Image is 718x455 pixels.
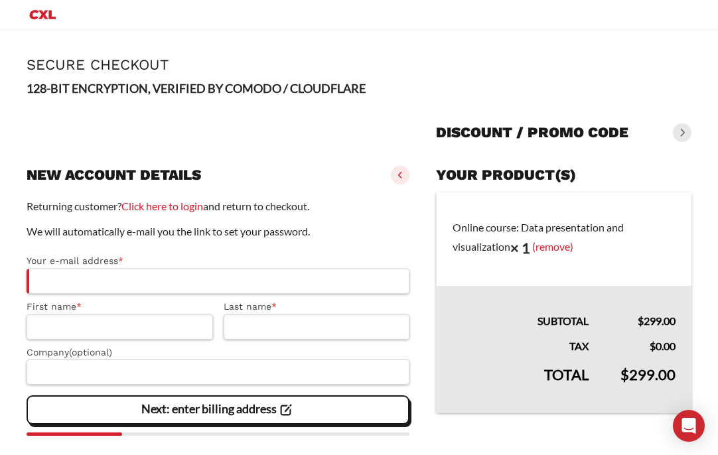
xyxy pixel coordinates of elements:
[620,365,629,383] span: $
[638,314,644,327] span: $
[69,347,112,357] span: (optional)
[638,314,676,327] bdi: 299.00
[436,123,628,142] h3: Discount / promo code
[27,299,213,314] label: First name
[27,395,409,424] vaadin-button: Next: enter billing address
[27,56,691,73] h1: Secure Checkout
[27,253,409,269] label: Your e-mail address
[437,330,605,355] th: Tax
[673,410,705,442] div: Open Intercom Messenger
[650,340,656,352] span: $
[437,286,605,330] th: Subtotal
[224,299,410,314] label: Last name
[437,355,605,413] th: Total
[437,192,691,287] td: Online course: Data presentation and visualization
[532,239,573,252] a: (remove)
[510,239,530,257] strong: × 1
[27,166,201,184] h3: New account details
[27,198,409,215] p: Returning customer? and return to checkout.
[27,223,409,240] p: We will automatically e-mail you the link to set your password.
[27,345,409,360] label: Company
[121,200,203,212] a: Click here to login
[650,340,676,352] bdi: 0.00
[27,81,366,96] strong: 128-BIT ENCRYPTION, VERIFIED BY COMODO / CLOUDFLARE
[620,365,676,383] bdi: 299.00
